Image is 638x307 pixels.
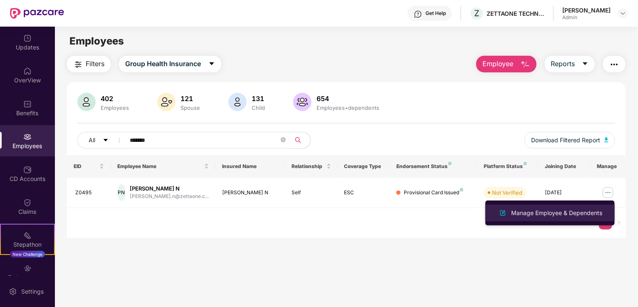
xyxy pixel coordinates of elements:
[77,93,96,111] img: svg+xml;base64,PHN2ZyB4bWxucz0iaHR0cDovL3d3dy53My5vcmcvMjAwMC9zdmciIHhtbG5zOnhsaW5rPSJodHRwOi8vd3...
[531,136,600,145] span: Download Filtered Report
[9,287,17,296] img: svg+xml;base64,PHN2ZyBpZD0iU2V0dGluZy0yMHgyMCIgeG1sbnM9Imh0dHA6Ly93d3cudzMub3JnLzIwMDAvc3ZnIiB3aW...
[616,220,621,225] span: right
[474,8,480,18] span: Z
[520,59,530,69] img: svg+xml;base64,PHN2ZyB4bWxucz0iaHR0cDovL3d3dy53My5vcmcvMjAwMC9zdmciIHhtbG5zOnhsaW5rPSJodHRwOi8vd3...
[414,10,422,18] img: svg+xml;base64,PHN2ZyBpZD0iSGVscC0zMngzMiIgeG1sbnM9Imh0dHA6Ly93d3cudzMub3JnLzIwMDAvc3ZnIiB3aWR0aD...
[609,59,619,69] img: svg+xml;base64,PHN2ZyB4bWxucz0iaHR0cDovL3d3dy53My5vcmcvMjAwMC9zdmciIHdpZHRoPSIyNCIgaGVpZ2h0PSIyNC...
[179,94,202,103] div: 121
[425,10,446,17] div: Get Help
[19,287,46,296] div: Settings
[74,163,98,170] span: EID
[23,231,32,240] img: svg+xml;base64,PHN2ZyB4bWxucz0iaHR0cDovL3d3dy53My5vcmcvMjAwMC9zdmciIHdpZHRoPSIyMSIgaGVpZ2h0PSIyMC...
[157,93,176,111] img: svg+xml;base64,PHN2ZyB4bWxucz0iaHR0cDovL3d3dy53My5vcmcvMjAwMC9zdmciIHhtbG5zOnhsaW5rPSJodHRwOi8vd3...
[285,155,338,178] th: Relationship
[10,251,45,257] div: New Challenge
[228,93,247,111] img: svg+xml;base64,PHN2ZyB4bWxucz0iaHR0cDovL3d3dy53My5vcmcvMjAwMC9zdmciIHhtbG5zOnhsaW5rPSJodHRwOi8vd3...
[604,137,608,142] img: svg+xml;base64,PHN2ZyB4bWxucz0iaHR0cDovL3d3dy53My5vcmcvMjAwMC9zdmciIHhtbG5zOnhsaW5rPSJodHRwOi8vd3...
[601,186,615,199] img: manageButton
[222,189,279,197] div: [PERSON_NAME] N
[281,137,286,142] span: close-circle
[67,56,111,72] button: Filters
[117,163,203,170] span: Employee Name
[476,56,537,72] button: Employee
[404,189,463,197] div: Provisional Card Issued
[89,136,95,145] span: All
[23,133,32,141] img: svg+xml;base64,PHN2ZyBpZD0iRW1wbG95ZWVzIiB4bWxucz0iaHR0cDovL3d3dy53My5vcmcvMjAwMC9zdmciIHdpZHRoPS...
[582,60,589,68] span: caret-down
[290,132,311,149] button: search
[281,136,286,144] span: close-circle
[482,59,514,69] span: Employee
[99,104,131,111] div: Employees
[315,104,381,111] div: Employees+dependents
[125,59,201,69] span: Group Health Insurance
[492,188,522,197] div: Not Verified
[448,162,452,165] img: svg+xml;base64,PHN2ZyB4bWxucz0iaHR0cDovL3d3dy53My5vcmcvMjAwMC9zdmciIHdpZHRoPSI4IiBoZWlnaHQ9IjgiIH...
[111,155,215,178] th: Employee Name
[23,166,32,174] img: svg+xml;base64,PHN2ZyBpZD0iQ0RfQWNjb3VudHMiIGRhdGEtbmFtZT0iQ0QgQWNjb3VudHMiIHhtbG5zPSJodHRwOi8vd3...
[75,189,104,197] div: Z0495
[77,132,128,149] button: Allcaret-down
[250,94,267,103] div: 131
[484,163,532,170] div: Platform Status
[179,104,202,111] div: Spouse
[293,93,312,111] img: svg+xml;base64,PHN2ZyB4bWxucz0iaHR0cDovL3d3dy53My5vcmcvMjAwMC9zdmciIHhtbG5zOnhsaW5rPSJodHRwOi8vd3...
[612,216,626,230] li: Next Page
[130,185,209,193] div: [PERSON_NAME] N
[103,137,109,144] span: caret-down
[99,94,131,103] div: 402
[208,60,215,68] span: caret-down
[344,189,383,197] div: ESC
[23,264,32,272] img: svg+xml;base64,PHN2ZyBpZD0iRW5kb3JzZW1lbnRzIiB4bWxucz0iaHR0cDovL3d3dy53My5vcmcvMjAwMC9zdmciIHdpZH...
[119,56,221,72] button: Group Health Insurancecaret-down
[338,155,390,178] th: Coverage Type
[292,163,325,170] span: Relationship
[86,59,104,69] span: Filters
[524,132,615,149] button: Download Filtered Report
[498,208,508,218] img: svg+xml;base64,PHN2ZyB4bWxucz0iaHR0cDovL3d3dy53My5vcmcvMjAwMC9zdmciIHhtbG5zOnhsaW5rPSJodHRwOi8vd3...
[551,59,575,69] span: Reports
[612,216,626,230] button: right
[538,155,591,178] th: Joining Date
[460,188,463,191] img: svg+xml;base64,PHN2ZyB4bWxucz0iaHR0cDovL3d3dy53My5vcmcvMjAwMC9zdmciIHdpZHRoPSI4IiBoZWlnaHQ9IjgiIH...
[10,8,64,19] img: New Pazcare Logo
[23,198,32,207] img: svg+xml;base64,PHN2ZyBpZD0iQ2xhaW0iIHhtbG5zPSJodHRwOi8vd3d3LnczLm9yZy8yMDAwL3N2ZyIgd2lkdGg9IjIwIi...
[292,189,331,197] div: Self
[67,155,111,178] th: EID
[130,193,209,201] div: [PERSON_NAME].n@zettaone.c...
[545,56,595,72] button: Reportscaret-down
[591,155,626,178] th: Manage
[69,35,124,47] span: Employees
[562,14,611,21] div: Admin
[23,100,32,108] img: svg+xml;base64,PHN2ZyBpZD0iQmVuZWZpdHMiIHhtbG5zPSJodHRwOi8vd3d3LnczLm9yZy8yMDAwL3N2ZyIgd2lkdGg9Ij...
[562,6,611,14] div: [PERSON_NAME]
[73,59,83,69] img: svg+xml;base64,PHN2ZyB4bWxucz0iaHR0cDovL3d3dy53My5vcmcvMjAwMC9zdmciIHdpZHRoPSIyNCIgaGVpZ2h0PSIyNC...
[509,208,604,218] div: Manage Employee & Dependents
[396,163,470,170] div: Endorsement Status
[290,137,306,144] span: search
[1,240,54,249] div: Stepathon
[524,162,527,165] img: svg+xml;base64,PHN2ZyB4bWxucz0iaHR0cDovL3d3dy53My5vcmcvMjAwMC9zdmciIHdpZHRoPSI4IiBoZWlnaHQ9IjgiIH...
[117,184,126,201] div: PN
[315,94,381,103] div: 654
[487,10,545,17] div: ZETTAONE TECHNOLOGIES INDIA PRIVATE LIMITED
[545,189,584,197] div: [DATE]
[250,104,267,111] div: Child
[215,155,285,178] th: Insured Name
[23,34,32,42] img: svg+xml;base64,PHN2ZyBpZD0iVXBkYXRlZCIgeG1sbnM9Imh0dHA6Ly93d3cudzMub3JnLzIwMDAvc3ZnIiB3aWR0aD0iMj...
[23,67,32,75] img: svg+xml;base64,PHN2ZyBpZD0iSG9tZSIgeG1sbnM9Imh0dHA6Ly93d3cudzMub3JnLzIwMDAvc3ZnIiB3aWR0aD0iMjAiIG...
[620,10,626,17] img: svg+xml;base64,PHN2ZyBpZD0iRHJvcGRvd24tMzJ4MzIiIHhtbG5zPSJodHRwOi8vd3d3LnczLm9yZy8yMDAwL3N2ZyIgd2...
